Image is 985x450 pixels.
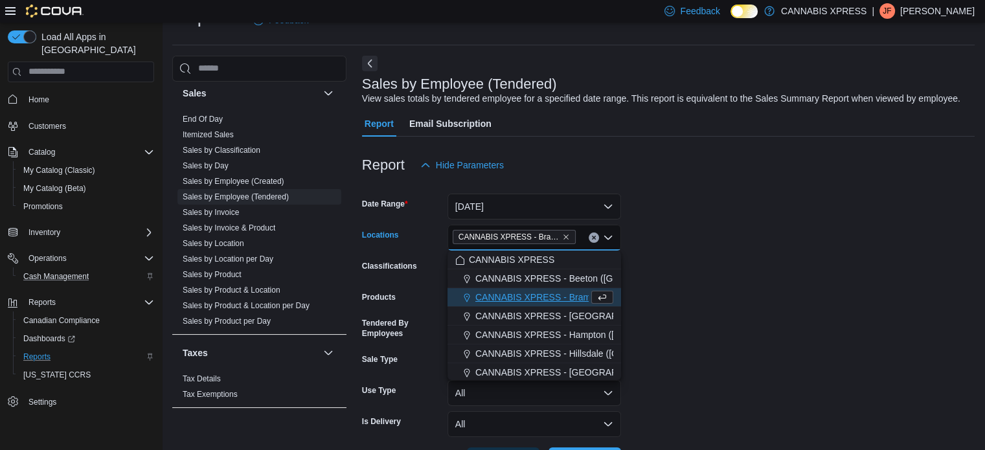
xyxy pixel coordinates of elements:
nav: Complex example [8,85,154,445]
span: Email Subscription [409,111,492,137]
a: Dashboards [13,330,159,348]
span: Catalog [28,147,55,157]
span: Load All Apps in [GEOGRAPHIC_DATA] [36,30,154,56]
span: Catalog [23,144,154,160]
button: Sales [183,87,318,100]
span: My Catalog (Beta) [18,181,154,196]
button: Catalog [3,143,159,161]
button: Reports [23,295,61,310]
button: CANNABIS XPRESS - Beeton ([GEOGRAPHIC_DATA]) [447,269,621,288]
button: Catalog [23,144,60,160]
a: Sales by Day [183,161,229,170]
label: Locations [362,230,399,240]
label: Date Range [362,199,408,209]
span: Sales by Product [183,269,242,280]
input: Dark Mode [730,5,758,18]
a: Sales by Employee (Tendered) [183,192,289,201]
button: All [447,411,621,437]
button: Reports [3,293,159,311]
span: Sales by Location [183,238,244,249]
a: Sales by Location per Day [183,254,273,264]
span: Tax Exemptions [183,389,238,399]
span: My Catalog (Classic) [23,165,95,175]
a: Sales by Product [183,270,242,279]
span: Cash Management [18,269,154,284]
span: Operations [23,251,154,266]
span: Promotions [18,199,154,214]
span: CANNABIS XPRESS [469,253,554,266]
a: [US_STATE] CCRS [18,367,96,383]
span: Sales by Location per Day [183,254,273,264]
a: End Of Day [183,115,223,124]
label: Sale Type [362,354,398,365]
span: Sales by Day [183,161,229,171]
span: Dashboards [18,331,154,346]
span: Operations [28,253,67,264]
span: Sales by Classification [183,145,260,155]
button: Taxes [183,346,318,359]
button: Customers [3,117,159,135]
div: Jo Forbes [879,3,895,19]
a: Tax Exemptions [183,390,238,399]
span: Inventory [28,227,60,238]
span: Canadian Compliance [23,315,100,326]
button: Sales [321,85,336,101]
button: Promotions [13,197,159,216]
button: CANNABIS XPRESS [447,251,621,269]
a: Sales by Classification [183,146,260,155]
button: Home [3,90,159,109]
button: [US_STATE] CCRS [13,366,159,384]
button: Inventory [3,223,159,242]
span: CANNABIS XPRESS - Beeton ([GEOGRAPHIC_DATA]) [475,272,701,285]
button: Settings [3,392,159,411]
span: Reports [18,349,154,365]
span: End Of Day [183,114,223,124]
a: Sales by Invoice & Product [183,223,275,232]
a: Customers [23,118,71,134]
a: Sales by Location [183,239,244,248]
a: Sales by Product & Location [183,286,280,295]
a: Home [23,92,54,107]
a: Itemized Sales [183,130,234,139]
a: Reports [18,349,56,365]
h3: Sales [183,87,207,100]
button: CANNABIS XPRESS - Brampton (Veterans Drive) [447,288,621,307]
span: Home [23,91,154,107]
button: Next [362,56,378,71]
span: Cash Management [23,271,89,282]
img: Cova [26,5,84,17]
button: Hide Parameters [415,152,509,178]
span: CANNABIS XPRESS - [GEOGRAPHIC_DATA] ([GEOGRAPHIC_DATA]) [475,309,766,322]
span: My Catalog (Classic) [18,163,154,178]
span: Canadian Compliance [18,313,154,328]
button: Close list of options [603,232,613,243]
span: Report [365,111,394,137]
a: Sales by Product per Day [183,317,271,326]
a: Tax Details [183,374,221,383]
button: CANNABIS XPRESS - [GEOGRAPHIC_DATA][PERSON_NAME] ([GEOGRAPHIC_DATA]) [447,363,621,382]
span: Inventory [23,225,154,240]
span: Sales by Invoice [183,207,239,218]
div: Sales [172,111,346,334]
button: Canadian Compliance [13,311,159,330]
a: Dashboards [18,331,80,346]
span: Customers [28,121,66,131]
label: Is Delivery [362,416,401,427]
button: Operations [3,249,159,267]
span: CANNABIS XPRESS - Brampton (Hurontario Street) [453,230,576,244]
button: Inventory [23,225,65,240]
span: Hide Parameters [436,159,504,172]
button: CANNABIS XPRESS - Hillsdale ([GEOGRAPHIC_DATA]) [447,344,621,363]
a: Sales by Invoice [183,208,239,217]
span: Sales by Employee (Tendered) [183,192,289,202]
span: Customers [23,118,154,134]
button: Reports [13,348,159,366]
span: Promotions [23,201,63,212]
span: Sales by Employee (Created) [183,176,284,186]
label: Use Type [362,385,396,396]
a: Sales by Employee (Created) [183,177,284,186]
a: Sales by Product & Location per Day [183,301,310,310]
span: Dashboards [23,333,75,344]
span: Itemized Sales [183,129,234,140]
a: Cash Management [18,269,94,284]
